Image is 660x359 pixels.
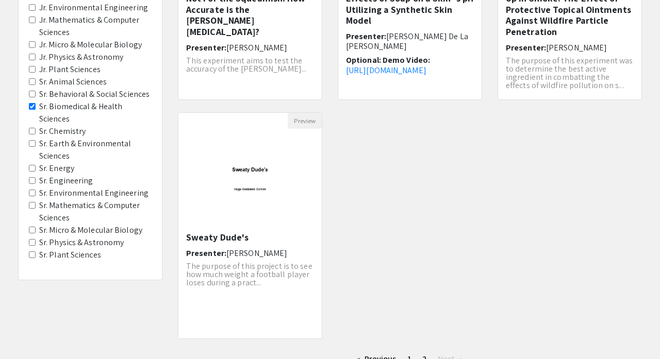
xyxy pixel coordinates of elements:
h6: Presenter: [186,248,314,258]
img: <p>Sweaty Dude's</p> [178,135,322,225]
p: The purpose of this experiment was to determine the best active ingredient in combatting the effe... [506,57,634,90]
label: Sr. Mathematics & Computer Sciences [39,199,152,224]
span: The purpose of this project is to see how much weight a football player loses during a pract... [186,261,312,288]
label: Sr. Environmental Engineering [39,187,148,199]
label: Sr. Micro & Molecular Biology [39,224,142,236]
label: Jr. Environmental Engineering [39,2,148,14]
div: Open Presentation <p>Sweaty Dude's</p> [178,112,322,339]
span: [PERSON_NAME] [226,42,287,53]
span: [PERSON_NAME] De La [PERSON_NAME] [346,31,468,52]
a: [URL][DOMAIN_NAME] [346,65,426,76]
h6: Presenter: [186,43,314,53]
label: Sr. Physics & Astronomy [39,236,124,249]
h6: Presenter: [506,43,634,53]
span: Optional: Demo Video: [346,55,430,65]
label: Jr. Micro & Molecular Biology [39,39,142,51]
span: [PERSON_NAME] [226,248,287,259]
label: Sr. Biomedical & Health Sciences [39,100,152,125]
label: Sr. Engineering [39,175,93,187]
button: Preview [288,113,322,129]
span: [PERSON_NAME] [546,42,607,53]
label: Jr. Mathematics & Computer Sciences [39,14,152,39]
h6: Presenter: [346,31,474,51]
label: Sr. Earth & Environmental Sciences [39,138,152,162]
label: Sr. Chemistry [39,125,86,138]
span: This experiment aims to test the accuracy of the [PERSON_NAME]... [186,55,306,74]
label: Jr. Physics & Astronomy [39,51,123,63]
label: Sr. Behavioral & Social Sciences [39,88,150,100]
h5: Sweaty Dude's [186,232,314,243]
label: Sr. Animal Sciences [39,76,107,88]
label: Jr. Plant Sciences [39,63,101,76]
iframe: Chat [8,313,44,351]
label: Sr. Plant Sciences [39,249,101,261]
label: Sr. Energy [39,162,74,175]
